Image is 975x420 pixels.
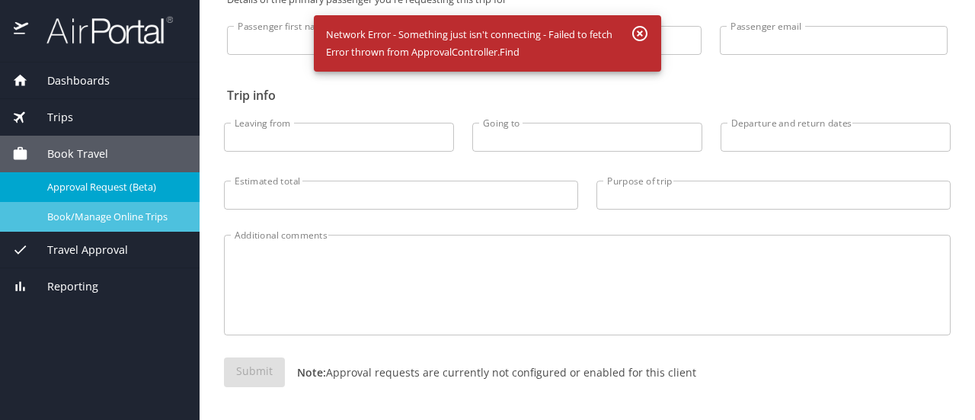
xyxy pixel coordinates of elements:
img: airportal-logo.png [30,15,173,45]
span: Travel Approval [28,242,128,258]
span: Book/Manage Online Trips [47,210,181,224]
span: Trips [28,109,73,126]
div: Network Error - Something just isn't connecting - Failed to fetch Error thrown from ApprovalContr... [326,20,612,67]
span: Book Travel [28,146,108,162]
span: Dashboards [28,72,110,89]
img: icon-airportal.png [14,15,30,45]
span: Approval Request (Beta) [47,180,181,194]
h2: Trip info [227,83,948,107]
strong: Note: [297,365,326,380]
p: Approval requests are currently not configured or enabled for this client [285,364,696,380]
span: Reporting [28,278,98,295]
